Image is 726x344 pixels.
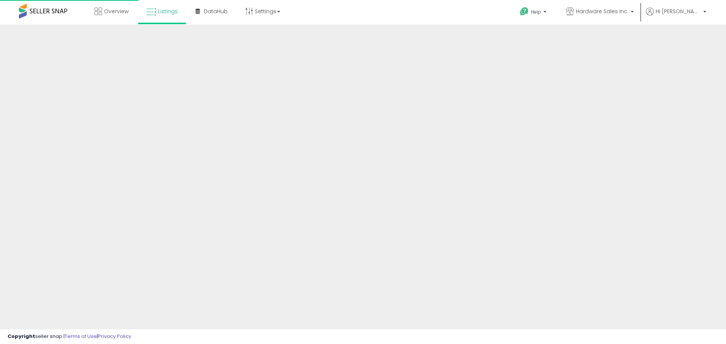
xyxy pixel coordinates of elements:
[65,333,97,340] a: Terms of Use
[104,8,129,15] span: Overview
[158,8,178,15] span: Listings
[656,8,701,15] span: Hi [PERSON_NAME]
[576,8,628,15] span: Hardware Sales Inc.
[646,8,706,25] a: Hi [PERSON_NAME]
[531,9,541,15] span: Help
[98,333,131,340] a: Privacy Policy
[8,333,35,340] strong: Copyright
[520,7,529,16] i: Get Help
[514,1,554,25] a: Help
[8,333,131,340] div: seller snap | |
[204,8,228,15] span: DataHub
